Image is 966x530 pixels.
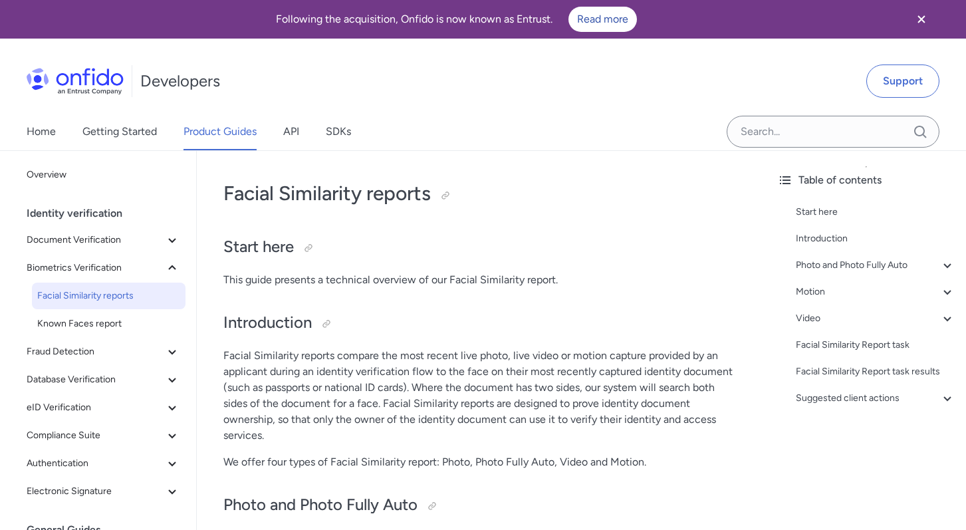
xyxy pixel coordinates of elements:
a: Read more [568,7,637,32]
button: Compliance Suite [21,422,185,449]
div: Table of contents [777,172,955,188]
p: We offer four types of Facial Similarity report: Photo, Photo Fully Auto, Video and Motion. [223,454,740,470]
a: Facial Similarity Report task [796,337,955,353]
a: Facial Similarity Report task results [796,364,955,380]
a: Suggested client actions [796,390,955,406]
h2: Photo and Photo Fully Auto [223,494,740,517]
svg: Close banner [913,11,929,27]
span: Known Faces report [37,316,180,332]
span: Document Verification [27,232,164,248]
p: This guide presents a technical overview of our Facial Similarity report. [223,272,740,288]
span: Authentication [27,456,164,471]
img: Onfido Logo [27,68,124,94]
h1: Developers [140,70,220,92]
div: Identity verification [27,200,191,227]
div: Following the acquisition, Onfido is now known as Entrust. [16,7,897,32]
a: Home [27,113,56,150]
a: Facial Similarity reports [32,283,185,309]
span: Biometrics Verification [27,260,164,276]
button: Electronic Signature [21,478,185,505]
span: Facial Similarity reports [37,288,180,304]
a: Known Faces report [32,311,185,337]
h2: Introduction [223,312,740,334]
button: eID Verification [21,394,185,421]
button: Biometrics Verification [21,255,185,281]
span: Compliance Suite [27,428,164,444]
a: Overview [21,162,185,188]
a: Video [796,311,955,327]
button: Close banner [897,3,946,36]
button: Fraud Detection [21,338,185,365]
h2: Start here [223,236,740,259]
button: Document Verification [21,227,185,253]
h1: Facial Similarity reports [223,180,740,207]
a: Photo and Photo Fully Auto [796,257,955,273]
button: Authentication [21,450,185,477]
input: Onfido search input field [727,116,939,148]
a: Start here [796,204,955,220]
span: Electronic Signature [27,483,164,499]
a: Motion [796,284,955,300]
a: Support [866,65,939,98]
a: API [283,113,299,150]
a: Product Guides [183,113,257,150]
button: Database Verification [21,366,185,393]
span: Fraud Detection [27,344,164,360]
a: SDKs [326,113,351,150]
span: Database Verification [27,372,164,388]
a: Getting Started [82,113,157,150]
span: eID Verification [27,400,164,416]
a: Introduction [796,231,955,247]
span: Overview [27,167,180,183]
p: Facial Similarity reports compare the most recent live photo, live video or motion capture provid... [223,348,740,444]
